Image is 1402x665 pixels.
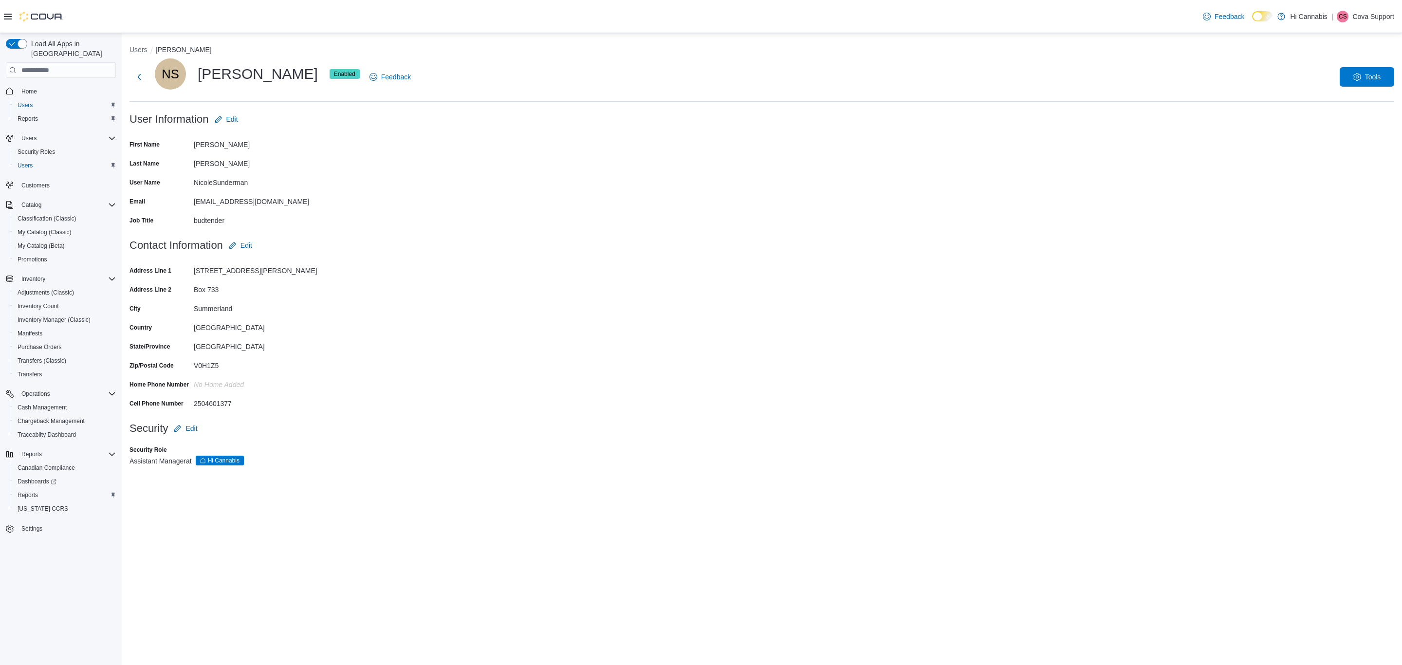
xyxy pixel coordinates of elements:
[10,313,120,327] button: Inventory Manager (Classic)
[194,377,324,388] div: No Home added
[18,404,67,411] span: Cash Management
[129,446,167,454] label: Security Role
[18,330,42,337] span: Manifests
[18,448,116,460] span: Reports
[18,388,116,400] span: Operations
[18,101,33,109] span: Users
[194,175,324,186] div: NicoleSunderman
[10,340,120,354] button: Purchase Orders
[18,132,116,144] span: Users
[129,324,152,332] label: Country
[1290,11,1327,22] p: Hi Cannabis
[10,475,120,488] a: Dashboards
[14,503,116,515] span: Washington CCRS
[10,286,120,299] button: Adjustments (Classic)
[194,156,324,167] div: [PERSON_NAME]
[14,369,46,380] a: Transfers
[14,476,60,487] a: Dashboards
[129,179,160,186] label: User Name
[1331,11,1333,22] p: |
[10,368,120,381] button: Transfers
[18,388,54,400] button: Operations
[10,145,120,159] button: Security Roles
[14,369,116,380] span: Transfers
[18,256,47,263] span: Promotions
[14,146,116,158] span: Security Roles
[129,160,159,167] label: Last Name
[18,302,59,310] span: Inventory Count
[129,198,145,205] label: Email
[14,240,116,252] span: My Catalog (Beta)
[18,273,116,285] span: Inventory
[14,355,70,367] a: Transfers (Classic)
[14,213,116,224] span: Classification (Classic)
[156,46,212,54] button: [PERSON_NAME]
[18,85,116,97] span: Home
[18,464,75,472] span: Canadian Compliance
[129,113,209,125] h3: User Information
[18,199,45,211] button: Catalog
[14,503,72,515] a: [US_STATE] CCRS
[1365,72,1381,82] span: Tools
[18,522,116,535] span: Settings
[14,240,69,252] a: My Catalog (Beta)
[194,194,324,205] div: [EMAIL_ADDRESS][DOMAIN_NAME]
[194,263,324,275] div: [STREET_ADDRESS][PERSON_NAME]
[14,287,116,298] span: Adjustments (Classic)
[185,424,197,433] span: Edit
[18,491,38,499] span: Reports
[2,272,120,286] button: Inventory
[226,114,238,124] span: Edit
[18,162,33,169] span: Users
[18,86,41,97] a: Home
[14,402,71,413] a: Cash Management
[14,341,66,353] a: Purchase Orders
[194,320,324,332] div: [GEOGRAPHIC_DATA]
[14,213,80,224] a: Classification (Classic)
[14,287,78,298] a: Adjustments (Classic)
[14,355,116,367] span: Transfers (Classic)
[129,46,148,54] button: Users
[10,354,120,368] button: Transfers (Classic)
[10,428,120,442] button: Traceabilty Dashboard
[155,58,360,90] div: [PERSON_NAME]
[18,273,49,285] button: Inventory
[18,370,42,378] span: Transfers
[334,70,355,78] span: Enabled
[196,456,244,465] span: Hi Cannabis
[21,134,37,142] span: Users
[18,316,91,324] span: Inventory Manager (Classic)
[2,178,120,192] button: Customers
[14,328,116,339] span: Manifests
[170,419,201,438] button: Edit
[14,99,37,111] a: Users
[18,115,38,123] span: Reports
[14,429,80,441] a: Traceabilty Dashboard
[1215,12,1244,21] span: Feedback
[129,217,153,224] label: Job Title
[240,240,252,250] span: Edit
[14,254,51,265] a: Promotions
[14,341,116,353] span: Purchase Orders
[1252,21,1253,22] span: Dark Mode
[14,489,42,501] a: Reports
[2,198,120,212] button: Catalog
[162,58,179,90] span: NS
[10,488,120,502] button: Reports
[14,99,116,111] span: Users
[194,213,324,224] div: budtender
[330,69,360,79] span: Enabled
[194,339,324,351] div: [GEOGRAPHIC_DATA]
[14,402,116,413] span: Cash Management
[129,67,149,87] button: Next
[129,240,223,251] h3: Contact Information
[14,415,116,427] span: Chargeback Management
[10,98,120,112] button: Users
[208,456,240,465] span: Hi Cannabis
[18,228,72,236] span: My Catalog (Classic)
[18,343,62,351] span: Purchase Orders
[10,159,120,172] button: Users
[14,300,63,312] a: Inventory Count
[129,343,170,351] label: State/Province
[18,431,76,439] span: Traceabilty Dashboard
